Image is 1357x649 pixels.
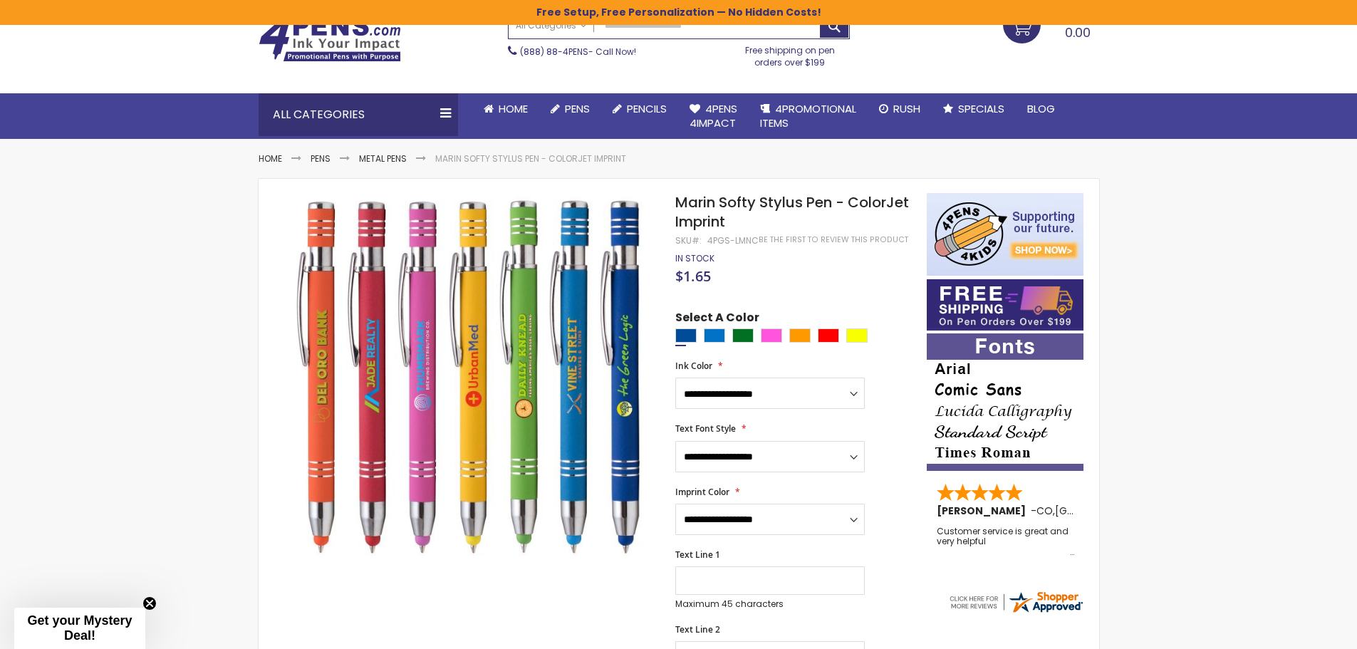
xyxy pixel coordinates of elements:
a: Metal Pens [359,152,407,165]
a: Pens [311,152,331,165]
li: Marin Softy Stylus Pen - ColorJet Imprint [435,153,626,165]
div: 4PGS-LMNC [707,235,759,246]
strong: SKU [675,234,702,246]
span: 0.00 [1065,24,1091,41]
a: Pens [539,93,601,125]
a: Specials [932,93,1016,125]
span: Marin Softy Stylus Pen - ColorJet Imprint [675,192,909,232]
span: [PERSON_NAME] [937,504,1031,518]
div: Blue Light [704,328,725,343]
span: Pens [565,101,590,116]
span: Imprint Color [675,486,729,498]
span: Home [499,101,528,116]
a: Pencils [601,93,678,125]
span: CO [1036,504,1053,518]
div: Free shipping on pen orders over $199 [730,39,850,68]
a: Rush [868,93,932,125]
span: All Categories [516,20,587,31]
a: (888) 88-4PENS [520,46,588,58]
span: 4PROMOTIONAL ITEMS [760,101,856,130]
img: 4pens 4 kids [927,193,1083,276]
p: Maximum 45 characters [675,598,865,610]
a: 4Pens4impact [678,93,749,140]
span: Blog [1027,101,1055,116]
span: Select A Color [675,310,759,329]
div: Customer service is great and very helpful [937,526,1075,557]
span: - , [1031,504,1160,518]
img: Marin Softy Stylus Pen - ColorJet Imprint [287,192,657,561]
span: Text Line 1 [675,549,720,561]
div: Pink [761,328,782,343]
span: 4Pens 4impact [690,101,737,130]
img: 4pens.com widget logo [947,589,1084,615]
span: Get your Mystery Deal! [27,613,132,643]
div: Orange [789,328,811,343]
a: All Categories [509,14,594,37]
a: 4pens.com certificate URL [947,606,1084,618]
div: Get your Mystery Deal!Close teaser [14,608,145,649]
span: Ink Color [675,360,712,372]
a: Home [472,93,539,125]
span: Specials [958,101,1004,116]
img: 4Pens Custom Pens and Promotional Products [259,16,401,62]
div: Green [732,328,754,343]
span: Text Font Style [675,422,736,435]
span: - Call Now! [520,46,636,58]
div: Yellow [846,328,868,343]
img: Free shipping on orders over $199 [927,279,1083,331]
div: All Categories [259,93,458,136]
img: font-personalization-examples [927,333,1083,471]
span: Rush [893,101,920,116]
div: Availability [675,253,714,264]
span: Pencils [627,101,667,116]
a: Home [259,152,282,165]
a: Be the first to review this product [759,234,908,245]
a: Blog [1016,93,1066,125]
span: [GEOGRAPHIC_DATA] [1055,504,1160,518]
div: Red [818,328,839,343]
span: Text Line 2 [675,623,720,635]
span: $1.65 [675,266,711,286]
div: Dark Blue [675,328,697,343]
a: 4PROMOTIONALITEMS [749,93,868,140]
button: Close teaser [142,596,157,611]
span: In stock [675,252,714,264]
